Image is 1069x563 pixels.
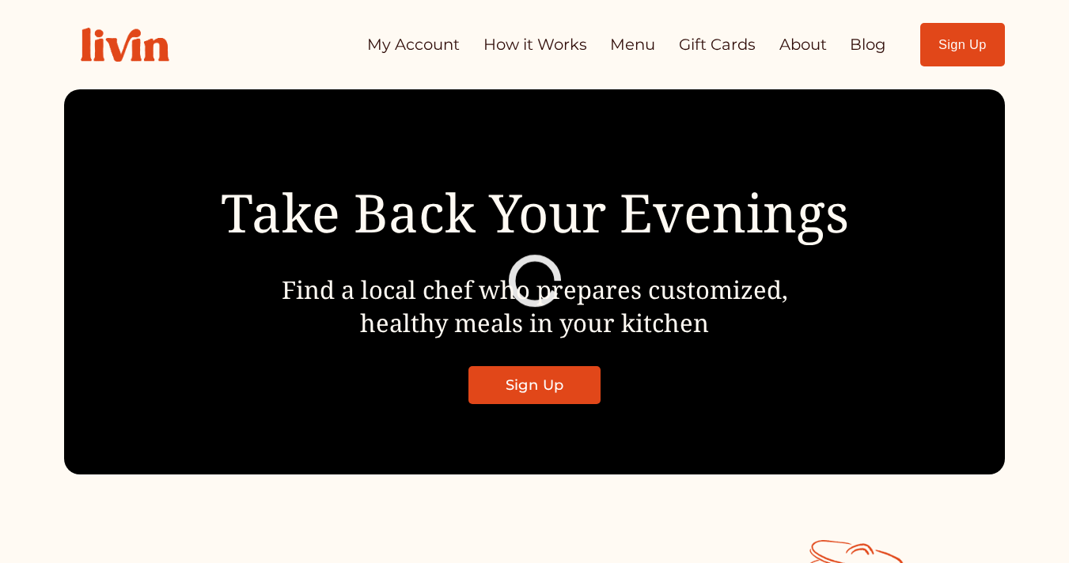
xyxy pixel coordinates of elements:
a: Blog [850,29,885,60]
a: Gift Cards [679,29,756,60]
a: Sign Up [468,366,600,404]
a: How it Works [483,29,587,60]
a: About [779,29,827,60]
img: Livin [64,11,186,79]
a: Sign Up [920,23,1005,66]
span: Take Back Your Evenings [221,176,849,248]
span: Find a local chef who prepares customized, healthy meals in your kitchen [282,273,788,339]
a: Menu [610,29,655,60]
a: My Account [367,29,460,60]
